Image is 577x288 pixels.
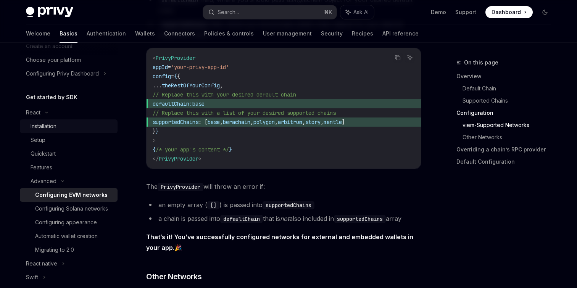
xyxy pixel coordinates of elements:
[340,5,374,19] button: Ask AI
[153,55,156,61] span: <
[20,243,118,257] a: Migrating to 2.0
[321,24,343,43] a: Security
[146,181,421,192] span: The will throw an error if:
[20,133,118,147] a: Setup
[26,93,77,102] h5: Get started by SDK
[229,146,232,153] span: }
[162,82,220,89] span: theRestOfYourConfig
[20,53,118,67] a: Choose your platform
[26,55,81,64] div: Choose your platform
[302,119,305,125] span: ,
[35,218,97,227] div: Configuring appearance
[204,24,254,43] a: Policies & controls
[280,215,289,222] em: not
[208,119,220,125] span: base
[305,119,321,125] span: story
[278,119,302,125] span: arbitrum
[539,6,551,18] button: Toggle dark mode
[158,183,203,191] code: PrivyProvider
[153,109,336,116] span: // Replace this with a list of your desired supported chains
[159,155,198,162] span: PrivyProvider
[456,107,557,119] a: Configuration
[20,119,118,133] a: Installation
[153,82,162,89] span: ...
[334,215,386,223] code: supportedChains
[218,8,239,17] div: Search...
[463,95,557,107] a: Supported Chains
[153,100,192,107] span: defaultChain:
[203,5,337,19] button: Search...⌘K
[31,122,56,131] div: Installation
[153,155,159,162] span: </
[168,64,171,71] span: =
[153,119,198,125] span: supportedChains
[463,82,557,95] a: Default Chain
[153,64,168,71] span: appId
[156,128,159,135] span: }
[405,53,415,63] button: Ask AI
[250,119,253,125] span: ,
[198,155,201,162] span: >
[153,137,156,144] span: >
[220,215,263,223] code: defaultChain
[382,24,419,43] a: API reference
[26,273,38,282] div: Swift
[146,271,201,282] span: Other Networks
[20,161,118,174] a: Features
[223,119,250,125] span: berachain
[171,64,229,71] span: 'your-privy-app-id'
[20,216,118,229] a: Configuring appearance
[31,163,52,172] div: Features
[153,146,156,153] span: {
[177,73,180,80] span: {
[492,8,521,16] span: Dashboard
[156,146,229,153] span: /* your app's content */
[26,24,50,43] a: Welcome
[192,100,205,107] span: base
[26,108,40,117] div: React
[174,73,177,80] span: {
[352,24,373,43] a: Recipes
[60,24,77,43] a: Basics
[220,119,223,125] span: ,
[20,202,118,216] a: Configuring Solana networks
[324,9,332,15] span: ⌘ K
[207,201,219,209] code: []
[198,119,208,125] span: : [
[393,53,403,63] button: Copy the contents from the code block
[353,8,369,16] span: Ask AI
[20,188,118,202] a: Configuring EVM networks
[156,55,195,61] span: PrivyProvider
[153,73,171,80] span: config
[26,69,99,78] div: Configuring Privy Dashboard
[146,233,413,251] strong: That’s it! You’ve successfully configured networks for external and embedded wallets in your app.
[342,119,345,125] span: ]
[485,6,533,18] a: Dashboard
[153,128,156,135] span: }
[263,201,314,209] code: supportedChains
[455,8,476,16] a: Support
[20,229,118,243] a: Automatic wallet creation
[456,156,557,168] a: Default Configuration
[31,149,56,158] div: Quickstart
[31,135,45,145] div: Setup
[171,73,174,80] span: =
[153,91,296,98] span: // Replace this with your desired default chain
[220,82,223,89] span: ,
[35,232,98,241] div: Automatic wallet creation
[26,259,57,268] div: React native
[164,24,195,43] a: Connectors
[456,143,557,156] a: Overriding a chain’s RPC provider
[35,190,108,200] div: Configuring EVM networks
[263,24,312,43] a: User management
[463,131,557,143] a: Other Networks
[26,7,73,18] img: dark logo
[275,119,278,125] span: ,
[35,204,108,213] div: Configuring Solana networks
[146,232,421,253] span: 🎉
[135,24,155,43] a: Wallets
[35,245,74,254] div: Migrating to 2.0
[146,213,421,224] li: a chain is passed into that is also included in array
[464,58,498,67] span: On this page
[87,24,126,43] a: Authentication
